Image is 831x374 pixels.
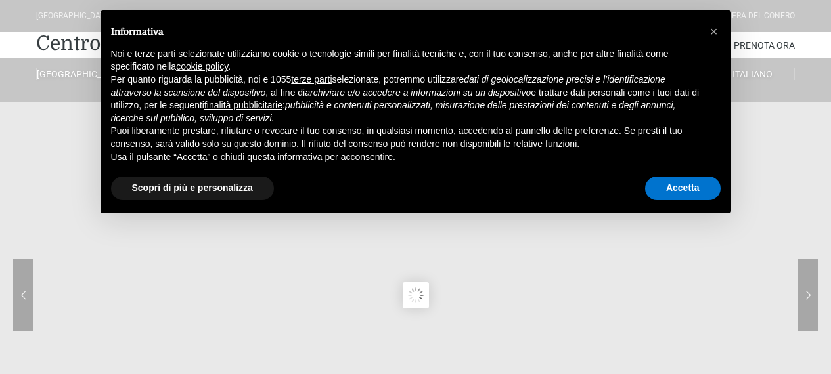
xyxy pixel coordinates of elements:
a: [GEOGRAPHIC_DATA] [36,68,120,80]
a: Prenota Ora [734,32,795,58]
p: Noi e terze parti selezionate utilizziamo cookie o tecnologie simili per finalità tecniche e, con... [111,48,700,73]
em: pubblicità e contenuti personalizzati, misurazione delle prestazioni dei contenuti e degli annunc... [111,100,676,123]
p: Usa il pulsante “Accetta” o chiudi questa informativa per acconsentire. [111,151,700,164]
p: Puoi liberamente prestare, rifiutare o revocare il tuo consenso, in qualsiasi momento, accedendo ... [111,125,700,150]
span: Italiano [732,69,773,79]
p: Per quanto riguarda la pubblicità, noi e 1055 selezionate, potremmo utilizzare , al fine di e tra... [111,73,700,125]
span: × [710,24,718,39]
em: archiviare e/o accedere a informazioni su un dispositivo [305,87,531,98]
button: Accetta [645,177,721,200]
div: [GEOGRAPHIC_DATA] [36,10,112,22]
button: finalità pubblicitarie [204,99,282,112]
em: dati di geolocalizzazione precisi e l’identificazione attraverso la scansione del dispositivo [111,74,665,98]
a: cookie policy [176,61,228,72]
button: Scopri di più e personalizza [111,177,274,200]
div: Riviera Del Conero [718,10,795,22]
button: Chiudi questa informativa [704,21,725,42]
a: Centro Vacanze De Angelis [36,30,290,56]
a: Italiano [711,68,795,80]
button: terze parti [291,73,332,87]
h2: Informativa [111,26,700,37]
